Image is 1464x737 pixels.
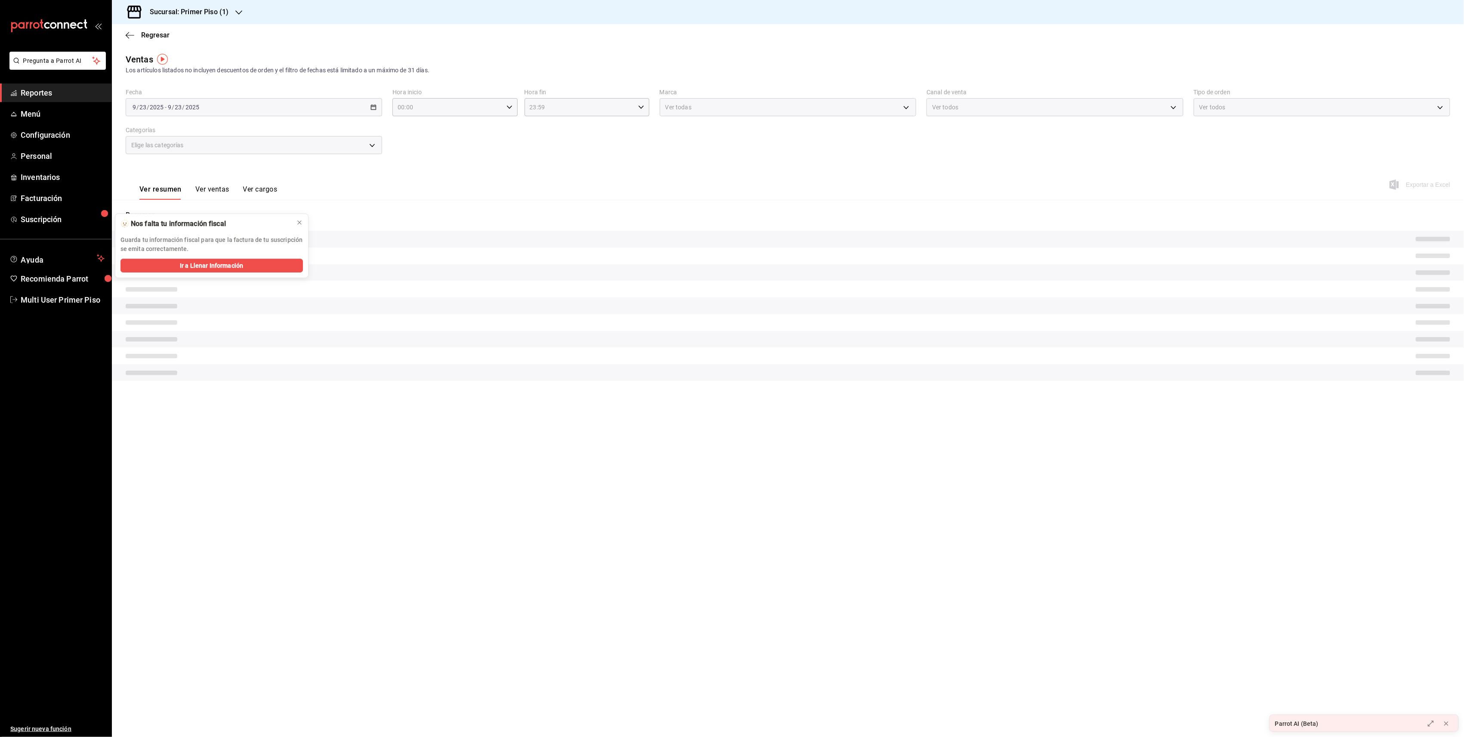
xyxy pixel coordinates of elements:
span: Recomienda Parrot [21,273,105,285]
input: -- [139,104,147,111]
label: Fecha [126,90,382,96]
input: ---- [149,104,164,111]
span: Configuración [21,129,105,141]
button: Regresar [126,31,170,39]
span: Sugerir nueva función [10,725,105,734]
span: Ver todos [932,103,958,111]
span: Pregunta a Parrot AI [23,56,93,65]
input: -- [175,104,182,111]
span: Ayuda [21,253,93,263]
span: / [136,104,139,111]
span: Suscripción [21,214,105,225]
input: -- [167,104,172,111]
label: Canal de venta [927,90,1183,96]
button: Ver resumen [139,185,182,200]
span: Ir a Llenar Información [180,261,243,270]
div: Ventas [126,53,153,66]
img: Tooltip marker [157,54,168,65]
label: Hora inicio [392,90,517,96]
p: Resumen [126,210,1450,220]
span: Multi User Primer Piso [21,294,105,306]
button: Ir a Llenar Información [120,259,303,273]
span: Personal [21,150,105,162]
span: Facturación [21,192,105,204]
button: open_drawer_menu [95,22,102,29]
button: Ver ventas [195,185,229,200]
span: Regresar [141,31,170,39]
div: 🫥 Nos falta tu información fiscal [120,219,289,229]
a: Pregunta a Parrot AI [6,62,106,71]
span: Inventarios [21,171,105,183]
button: Pregunta a Parrot AI [9,52,106,70]
input: ---- [185,104,200,111]
div: Los artículos listados no incluyen descuentos de orden y el filtro de fechas está limitado a un m... [126,66,1450,75]
div: Parrot AI (Beta) [1275,719,1319,728]
label: Marca [660,90,916,96]
span: Ver todas [665,103,692,111]
span: / [172,104,174,111]
span: Ver todos [1199,103,1226,111]
label: Tipo de orden [1194,90,1450,96]
label: Hora fin [525,90,649,96]
p: Guarda tu información fiscal para que la factura de tu suscripción se emita correctamente. [120,235,303,254]
span: - [165,104,167,111]
h3: Sucursal: Primer Piso (1) [143,7,229,17]
span: / [182,104,185,111]
span: Elige las categorías [131,141,184,149]
div: navigation tabs [139,185,277,200]
input: -- [132,104,136,111]
span: Menú [21,108,105,120]
button: Ver cargos [243,185,278,200]
span: Reportes [21,87,105,99]
label: Categorías [126,127,382,133]
span: / [147,104,149,111]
